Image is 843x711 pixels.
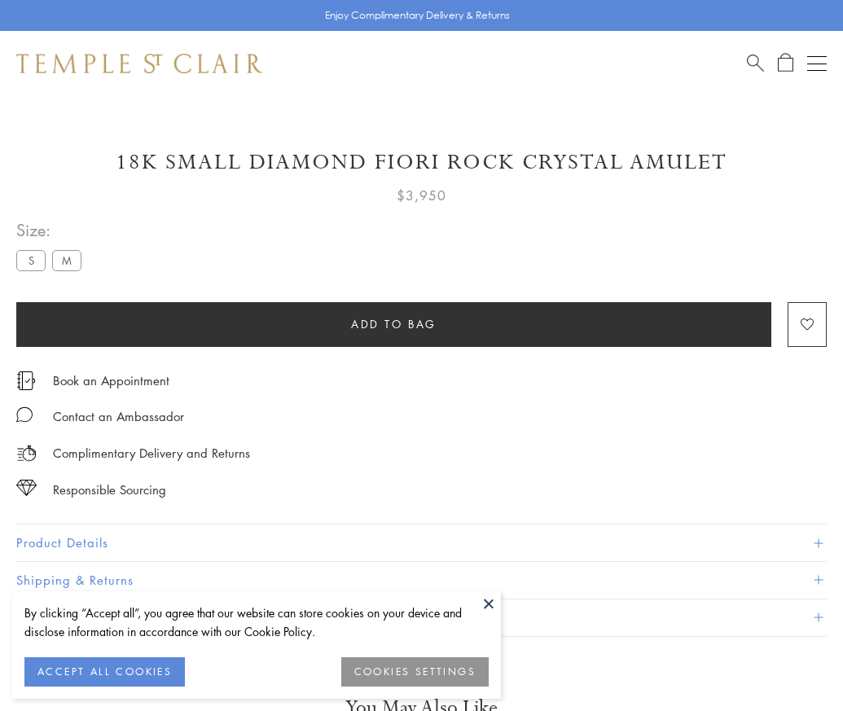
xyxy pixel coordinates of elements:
[53,371,169,389] a: Book an Appointment
[53,406,184,427] div: Contact an Ambassador
[16,480,37,496] img: icon_sourcing.svg
[53,480,166,500] div: Responsible Sourcing
[807,54,827,73] button: Open navigation
[16,371,36,390] img: icon_appointment.svg
[397,185,446,206] span: $3,950
[351,315,437,333] span: Add to bag
[747,53,764,73] a: Search
[16,524,827,561] button: Product Details
[16,406,33,423] img: MessageIcon-01_2.svg
[16,443,37,463] img: icon_delivery.svg
[325,7,510,24] p: Enjoy Complimentary Delivery & Returns
[16,217,88,244] span: Size:
[16,148,827,177] h1: 18K Small Diamond Fiori Rock Crystal Amulet
[24,603,489,641] div: By clicking “Accept all”, you agree that our website can store cookies on your device and disclos...
[778,53,793,73] a: Open Shopping Bag
[16,302,771,347] button: Add to bag
[24,657,185,687] button: ACCEPT ALL COOKIES
[16,250,46,270] label: S
[16,562,827,599] button: Shipping & Returns
[53,443,250,463] p: Complimentary Delivery and Returns
[52,250,81,270] label: M
[16,54,262,73] img: Temple St. Clair
[341,657,489,687] button: COOKIES SETTINGS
